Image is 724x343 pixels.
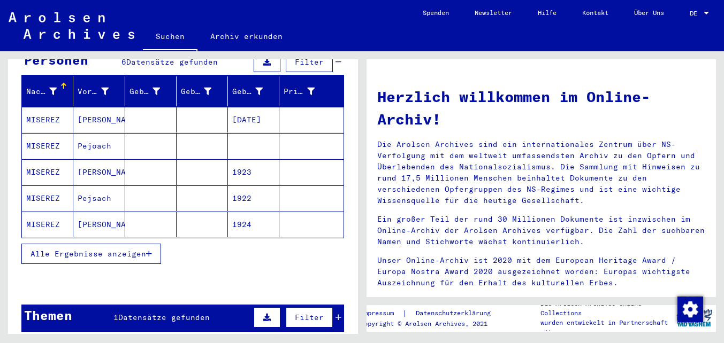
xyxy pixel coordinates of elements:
[181,86,211,97] div: Geburt‏
[26,83,73,100] div: Nachname
[540,318,672,337] p: wurden entwickelt in Partnerschaft mit
[31,249,146,259] span: Alle Ergebnisse anzeigen
[22,185,73,211] mat-cell: MISEREZ
[377,255,706,289] p: Unser Online-Archiv ist 2020 mit dem European Heritage Award / Europa Nostra Award 2020 ausgezeic...
[295,313,324,322] span: Filter
[540,299,672,318] p: Die Arolsen Archives Online-Collections
[78,83,124,100] div: Vorname
[228,76,279,106] mat-header-cell: Geburtsdatum
[118,313,210,322] span: Datensätze gefunden
[228,107,279,132] mat-cell: [DATE]
[121,57,126,67] span: 6
[228,159,279,185] mat-cell: 1923
[360,308,402,319] a: Impressum
[143,24,197,51] a: Suchen
[129,86,160,97] div: Geburtsname
[232,86,263,97] div: Geburtsdatum
[377,85,706,130] h1: Herzlich willkommen im Online-Archiv!
[377,214,706,247] p: Ein großer Teil der rund 30 Millionen Dokumente ist inzwischen im Online-Archiv der Arolsen Archi...
[22,212,73,237] mat-cell: MISEREZ
[22,76,73,106] mat-header-cell: Nachname
[284,83,330,100] div: Prisoner #
[228,185,279,211] mat-cell: 1922
[126,57,218,67] span: Datensätze gefunden
[360,308,504,319] div: |
[177,76,228,106] mat-header-cell: Geburt‏
[21,244,161,264] button: Alle Ergebnisse anzeigen
[377,139,706,206] p: Die Arolsen Archives sind ein internationales Zentrum über NS-Verfolgung mit dem weltweit umfasse...
[286,52,333,72] button: Filter
[22,107,73,132] mat-cell: MISEREZ
[295,57,324,67] span: Filter
[232,83,279,100] div: Geburtsdatum
[690,10,702,17] span: DE
[279,76,343,106] mat-header-cell: Prisoner #
[674,305,714,331] img: yv_logo.png
[677,296,703,322] div: Zustimmung ändern
[24,50,88,69] div: Personen
[284,86,314,97] div: Prisoner #
[73,107,125,132] mat-cell: [PERSON_NAME]
[286,307,333,328] button: Filter
[78,86,108,97] div: Vorname
[22,133,73,159] mat-cell: MISEREZ
[26,86,57,97] div: Nachname
[73,159,125,185] mat-cell: [PERSON_NAME]
[677,297,703,322] img: Zustimmung ändern
[360,319,504,329] p: Copyright © Arolsen Archives, 2021
[113,313,118,322] span: 1
[22,159,73,185] mat-cell: MISEREZ
[181,83,227,100] div: Geburt‏
[129,83,176,100] div: Geburtsname
[197,24,295,49] a: Archiv erkunden
[125,76,177,106] mat-header-cell: Geburtsname
[9,12,134,39] img: Arolsen_neg.svg
[73,185,125,211] mat-cell: Pejsach
[73,133,125,159] mat-cell: Pejoach
[228,212,279,237] mat-cell: 1924
[24,306,72,325] div: Themen
[73,76,125,106] mat-header-cell: Vorname
[73,212,125,237] mat-cell: [PERSON_NAME]
[407,308,504,319] a: Datenschutzerklärung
